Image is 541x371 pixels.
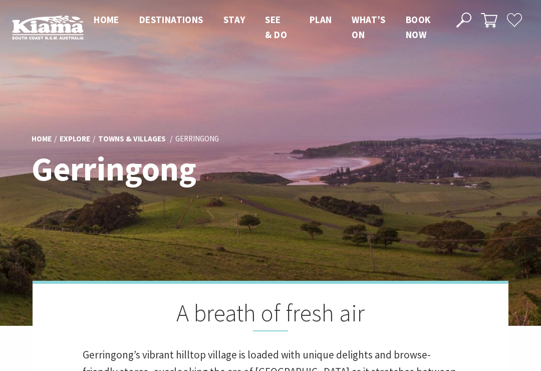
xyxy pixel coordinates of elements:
[12,15,84,40] img: Kiama Logo
[175,133,219,145] li: Gerringong
[310,14,332,26] span: Plan
[84,12,445,43] nav: Main Menu
[139,14,203,26] span: Destinations
[83,299,458,331] h2: A breath of fresh air
[352,14,385,41] span: What’s On
[32,134,52,144] a: Home
[265,14,287,41] span: See & Do
[32,150,315,187] h1: Gerringong
[60,134,90,144] a: Explore
[98,134,166,144] a: Towns & Villages
[223,14,245,26] span: Stay
[94,14,119,26] span: Home
[406,14,431,41] span: Book now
